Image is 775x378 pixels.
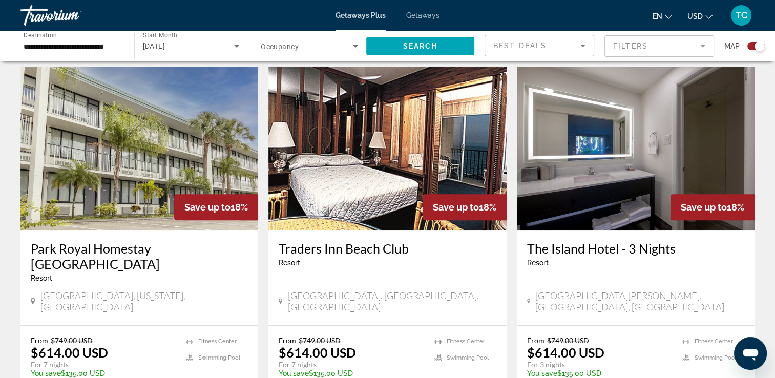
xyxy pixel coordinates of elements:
[736,10,747,20] span: TC
[143,42,165,50] span: [DATE]
[527,259,549,267] span: Resort
[279,369,424,377] p: $135.00 USD
[299,336,341,345] span: $749.00 USD
[493,39,585,52] mat-select: Sort by
[423,194,507,220] div: 18%
[527,360,672,369] p: For 3 nights
[279,345,356,360] p: $614.00 USD
[198,338,237,345] span: Fitness Center
[336,11,386,19] a: Getaways Plus
[40,290,248,312] span: [GEOGRAPHIC_DATA], [US_STATE], [GEOGRAPHIC_DATA]
[695,338,733,345] span: Fitness Center
[261,43,299,51] span: Occupancy
[527,241,744,256] a: The Island Hotel - 3 Nights
[728,5,755,26] button: User Menu
[31,369,176,377] p: $135.00 USD
[198,354,240,361] span: Swimming Pool
[681,202,727,213] span: Save up to
[547,336,589,345] span: $749.00 USD
[724,39,740,53] span: Map
[527,369,557,377] span: You save
[174,194,258,220] div: 18%
[51,336,93,345] span: $749.00 USD
[403,42,437,50] span: Search
[184,202,231,213] span: Save up to
[31,241,248,271] a: Park Royal Homestay [GEOGRAPHIC_DATA]
[406,11,439,19] a: Getaways
[687,12,703,20] span: USD
[31,336,48,345] span: From
[143,32,177,39] span: Start Month
[20,2,123,29] a: Travorium
[687,9,713,24] button: Change currency
[447,354,489,361] span: Swimming Pool
[279,336,296,345] span: From
[527,369,672,377] p: $135.00 USD
[31,369,61,377] span: You save
[604,35,714,57] button: Filter
[31,345,108,360] p: $614.00 USD
[279,241,496,256] a: Traders Inn Beach Club
[279,360,424,369] p: For 7 nights
[671,194,755,220] div: 18%
[268,67,506,230] img: 3653I01L.jpg
[31,274,52,282] span: Resort
[366,37,475,55] button: Search
[734,337,767,370] iframe: Button to launch messaging window
[653,12,662,20] span: en
[447,338,485,345] span: Fitness Center
[20,67,258,230] img: DQ80E01X.jpg
[653,9,672,24] button: Change language
[279,369,309,377] span: You save
[535,290,744,312] span: [GEOGRAPHIC_DATA][PERSON_NAME], [GEOGRAPHIC_DATA], [GEOGRAPHIC_DATA]
[279,259,300,267] span: Resort
[24,31,57,38] span: Destination
[288,290,496,312] span: [GEOGRAPHIC_DATA], [GEOGRAPHIC_DATA], [GEOGRAPHIC_DATA]
[695,354,737,361] span: Swimming Pool
[517,67,755,230] img: RQ58I01X.jpg
[493,41,547,50] span: Best Deals
[433,202,479,213] span: Save up to
[31,360,176,369] p: For 7 nights
[527,345,604,360] p: $614.00 USD
[527,336,544,345] span: From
